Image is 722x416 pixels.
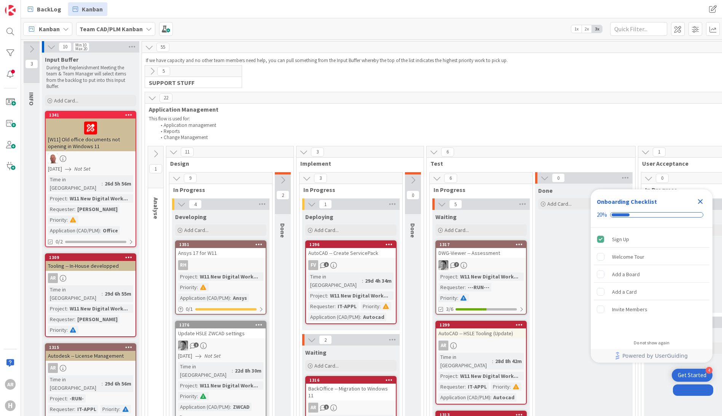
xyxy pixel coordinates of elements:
[46,112,135,118] div: 1341
[306,241,396,258] div: 1296AutoCAD -- Create ServicePack
[46,65,135,90] p: During the Replenishment Meeting the team & Team Manager will select items from the backlog to pu...
[438,283,465,291] div: Requester
[466,283,491,291] div: ---RUN---
[178,260,188,270] div: RH
[175,213,207,221] span: Developing
[49,345,135,350] div: 1315
[706,367,712,374] div: 4
[436,260,526,270] div: AV
[230,294,231,302] span: :
[279,223,287,238] span: Done
[197,283,198,291] span: :
[308,403,318,413] div: AR
[612,252,644,261] div: Welcome Tour
[45,253,136,337] a: 1309Tooling -- In-House developpedARTime in [GEOGRAPHIC_DATA]:29d 6h 55mProject:W11 New Digital W...
[314,227,339,234] span: Add Card...
[5,379,16,390] div: AR
[82,5,103,14] span: Kanban
[159,93,172,102] span: 22
[438,260,448,270] img: AV
[54,97,78,104] span: Add Card...
[49,255,135,260] div: 1309
[622,351,688,360] span: Powered by UserGuiding
[75,205,120,213] div: [PERSON_NAME]
[74,205,75,213] span: :
[458,272,520,281] div: W11 New Digital Work...
[197,272,198,281] span: :
[538,187,553,194] span: Done
[436,341,526,350] div: AR
[308,291,327,300] div: Project
[438,341,448,350] div: AR
[612,270,640,279] div: Add a Board
[612,305,647,314] div: Invite Members
[309,378,396,383] div: 1316
[436,241,526,248] div: 1317
[430,160,626,167] span: Test
[48,304,67,313] div: Project
[75,315,120,323] div: [PERSON_NAME]
[186,305,193,313] span: 0 / 1
[490,393,491,402] span: :
[176,260,266,270] div: RH
[48,194,67,203] div: Project
[149,79,232,86] span: SUPPORT STUFF
[74,315,75,323] span: :
[46,118,135,151] div: [W11] Old office documents not opening in Windows 11
[49,112,135,118] div: 1341
[305,349,327,356] span: Waiting
[67,394,68,403] span: :
[67,194,68,203] span: :
[634,340,669,346] div: Do not show again
[324,405,329,410] span: 1
[591,228,712,335] div: Checklist items
[594,283,709,300] div: Add a Card is incomplete.
[438,353,492,370] div: Time in [GEOGRAPHIC_DATA]
[308,313,360,321] div: Application (CAD/PLM)
[179,322,266,328] div: 1276
[597,211,607,218] div: 20%
[231,294,249,302] div: Ansys
[308,260,318,270] div: FV
[184,227,209,234] span: Add Card...
[170,160,284,167] span: Design
[441,147,454,157] span: 6
[178,403,230,411] div: Application (CAD/PLM)
[457,272,458,281] span: :
[694,195,706,208] div: Close Checklist
[5,5,16,16] img: Visit kanbanzone.com
[610,22,667,36] input: Quick Filter...
[300,160,414,167] span: Implement
[594,266,709,283] div: Add a Board is incomplete.
[48,175,102,192] div: Time in [GEOGRAPHIC_DATA]
[46,254,135,261] div: 1309
[178,381,197,390] div: Project
[678,371,706,379] div: Get Started
[438,382,465,391] div: Requester
[46,344,135,361] div: 1315Autodesk -- License Management
[5,400,16,411] div: H
[306,384,396,400] div: BackOffice -- Migration to Windows 11
[48,326,67,334] div: Priority
[457,294,458,302] span: :
[67,326,68,334] span: :
[336,302,359,310] div: IT-APPL
[56,238,63,246] span: 0/2
[102,290,103,298] span: :
[440,242,526,247] div: 1317
[361,313,386,321] div: Autocad
[436,322,526,328] div: 1299
[445,227,469,234] span: Add Card...
[454,262,459,267] span: 7
[59,42,72,51] span: 10
[552,173,565,182] span: 0
[68,194,130,203] div: W11 New Digital Work...
[176,304,266,314] div: 0/1
[492,357,493,365] span: :
[175,240,266,315] a: 1351Ansys 17 for W11RHProject:W11 New Digital Work...Priority:Application (CAD/PLM):Ansys0/1
[440,322,526,328] div: 1299
[231,403,252,411] div: ZWCAD
[230,403,231,411] span: :
[103,290,133,298] div: 29d 6h 55m
[233,366,263,375] div: 22d 8h 30m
